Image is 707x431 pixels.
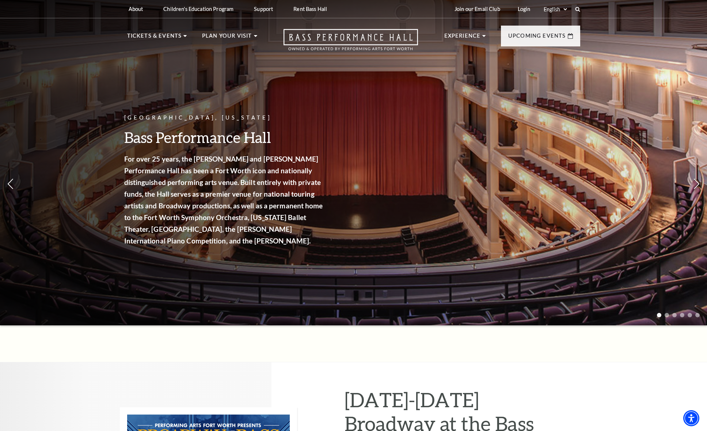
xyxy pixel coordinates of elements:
[124,155,323,245] strong: For over 25 years, the [PERSON_NAME] and [PERSON_NAME] Performance Hall has been a Fort Worth ico...
[202,31,252,45] p: Plan Your Visit
[542,6,568,13] select: Select:
[444,31,481,45] p: Experience
[129,6,143,12] p: About
[254,6,273,12] p: Support
[127,31,182,45] p: Tickets & Events
[124,128,325,147] h3: Bass Performance Hall
[508,31,566,45] p: Upcoming Events
[124,113,325,122] p: [GEOGRAPHIC_DATA], [US_STATE]
[163,6,233,12] p: Children's Education Program
[293,6,327,12] p: Rent Bass Hall
[683,410,699,426] div: Accessibility Menu
[257,29,444,58] a: Open this option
